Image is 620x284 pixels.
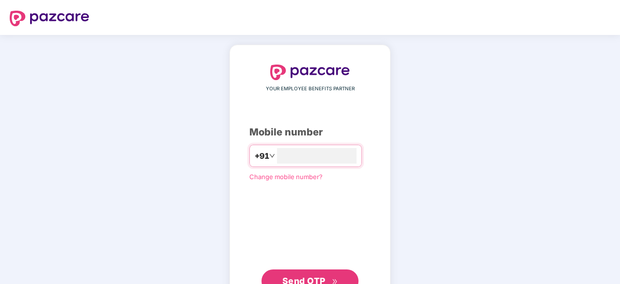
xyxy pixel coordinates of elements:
img: logo [270,65,350,80]
div: Mobile number [249,125,371,140]
span: +91 [255,150,269,162]
img: logo [10,11,89,26]
span: YOUR EMPLOYEE BENEFITS PARTNER [266,85,355,93]
span: down [269,153,275,159]
a: Change mobile number? [249,173,323,181]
